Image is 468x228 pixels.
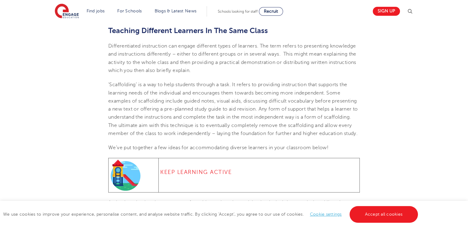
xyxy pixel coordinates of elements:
span: Recruit [264,9,278,14]
span: Teaching Different Learners In The Same Class [108,26,268,35]
a: Cookie settings [310,212,342,217]
span: We’ve put together a few ideas for accommodating diverse learners in your classroom below! [108,145,328,150]
span: Schools looking for staff [218,9,258,14]
img: Engage Education [55,4,79,19]
span: Differentiated instruction can engage different types of learners. The term refers to presenting ... [108,43,356,73]
a: Find jobs [87,9,105,13]
span: We use cookies to improve your experience, personalise content, and analyse website traffic. By c... [3,212,419,217]
a: Blogs & Latest News [155,9,197,13]
a: Recruit [259,7,283,16]
a: For Schools [117,9,142,13]
h4: Keep Learning Active [160,168,358,176]
a: Accept all cookies [350,206,418,223]
a: Sign up [373,7,400,16]
span: ‘Scaffolding’ is a way to help students through a task. It refers to providing instruction that s... [108,82,358,136]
